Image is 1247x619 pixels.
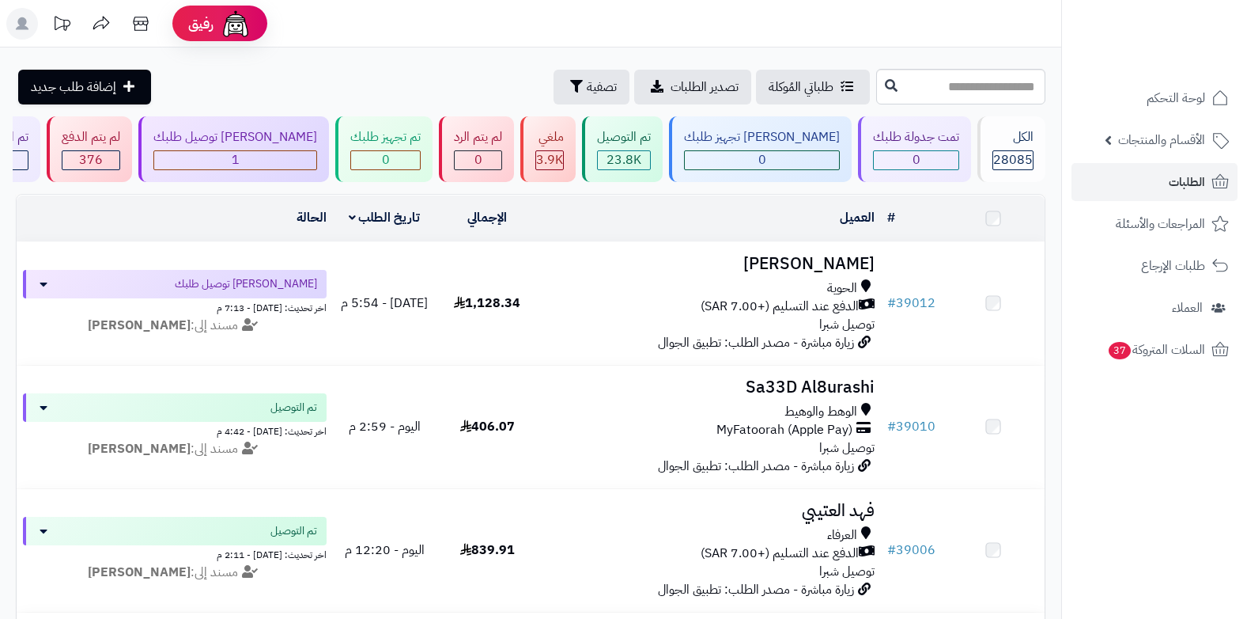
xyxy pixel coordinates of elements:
[474,150,482,169] span: 0
[974,116,1049,182] a: الكل28085
[874,151,958,169] div: 0
[467,208,507,227] a: الإجمالي
[232,150,240,169] span: 1
[62,128,120,146] div: لم يتم الدفع
[382,150,390,169] span: 0
[11,564,338,582] div: مسند إلى:
[270,523,317,539] span: تم التوصيل
[153,128,317,146] div: [PERSON_NAME] توصيل طلبك
[135,116,332,182] a: [PERSON_NAME] توصيل طلبك 1
[297,208,327,227] a: الحالة
[23,298,327,315] div: اخر تحديث: [DATE] - 7:13 م
[454,128,502,146] div: لم يتم الرد
[887,417,935,436] a: #39010
[18,70,151,104] a: إضافة طلب جديد
[341,294,428,313] span: [DATE] - 5:54 م
[23,545,327,562] div: اخر تحديث: [DATE] - 2:11 م
[154,151,316,169] div: 1
[1071,247,1238,285] a: طلبات الإرجاع
[270,400,317,416] span: تم التوصيل
[701,545,859,563] span: الدفع عند التسليم (+7.00 SAR)
[220,8,251,40] img: ai-face.png
[88,316,191,335] strong: [PERSON_NAME]
[350,128,421,146] div: تم تجهيز طلبك
[545,502,875,520] h3: فهد العتيبي
[1107,339,1205,361] span: السلات المتروكة
[887,294,896,313] span: #
[188,14,214,33] span: رفيق
[819,562,875,581] span: توصيل شبرا
[1172,297,1203,319] span: العملاء
[840,208,875,227] a: العميل
[79,150,103,169] span: 376
[517,116,579,182] a: ملغي 3.9K
[455,151,501,169] div: 0
[545,378,875,397] h3: Sa33D Al8urashi
[1169,171,1205,193] span: الطلبات
[1109,342,1131,359] span: 37
[685,151,839,169] div: 0
[658,457,854,476] span: زيارة مباشرة - مصدر الطلب: تطبيق الجوال
[1116,213,1205,235] span: المراجعات والأسئلة
[1071,79,1238,117] a: لوحة التحكم
[460,541,515,560] span: 839.91
[887,541,896,560] span: #
[855,116,974,182] a: تمت جدولة طلبك 0
[351,151,420,169] div: 0
[992,128,1033,146] div: الكل
[43,116,135,182] a: لم يتم الدفع 376
[827,279,857,298] span: الحوية
[756,70,870,104] a: طلباتي المُوكلة
[587,78,617,97] span: تصفية
[716,421,852,439] span: MyFatoorah (Apple Pay)
[887,208,895,227] a: #
[784,403,857,421] span: الوهط والوهيط
[666,116,855,182] a: [PERSON_NAME] تجهيز طلبك 0
[554,70,629,104] button: تصفية
[597,128,651,146] div: تم التوصيل
[827,526,857,545] span: العرفاء
[913,150,920,169] span: 0
[62,151,119,169] div: 376
[545,255,875,273] h3: [PERSON_NAME]
[658,580,854,599] span: زيارة مباشرة - مصدر الطلب: تطبيق الجوال
[1071,289,1238,327] a: العملاء
[175,276,317,292] span: [PERSON_NAME] توصيل طلبك
[758,150,766,169] span: 0
[31,78,116,97] span: إضافة طلب جديد
[42,8,81,44] a: تحديثات المنصة
[579,116,666,182] a: تم التوصيل 23.8K
[993,150,1033,169] span: 28085
[1147,87,1205,109] span: لوحة التحكم
[11,440,338,458] div: مسند إلى:
[819,315,875,334] span: توصيل شبرا
[1141,255,1205,277] span: طلبات الإرجاع
[701,298,859,316] span: الدفع عند التسليم (+7.00 SAR)
[535,128,564,146] div: ملغي
[23,422,327,439] div: اخر تحديث: [DATE] - 4:42 م
[436,116,517,182] a: لم يتم الرد 0
[1071,331,1238,369] a: السلات المتروكة37
[460,417,515,436] span: 406.07
[606,150,641,169] span: 23.8K
[684,128,840,146] div: [PERSON_NAME] تجهيز طلبك
[536,150,563,169] span: 3.9K
[1118,129,1205,151] span: الأقسام والمنتجات
[887,417,896,436] span: #
[819,439,875,458] span: توصيل شبرا
[88,439,191,458] strong: [PERSON_NAME]
[536,151,563,169] div: 3863
[598,151,650,169] div: 23845
[634,70,751,104] a: تصدير الطلبات
[1071,205,1238,243] a: المراجعات والأسئلة
[1071,163,1238,201] a: الطلبات
[349,208,421,227] a: تاريخ الطلب
[873,128,959,146] div: تمت جدولة طلبك
[769,78,833,97] span: طلباتي المُوكلة
[349,417,421,436] span: اليوم - 2:59 م
[454,294,520,313] span: 1,128.34
[332,116,436,182] a: تم تجهيز طلبك 0
[658,333,854,352] span: زيارة مباشرة - مصدر الطلب: تطبيق الجوال
[671,78,739,97] span: تصدير الطلبات
[887,541,935,560] a: #39006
